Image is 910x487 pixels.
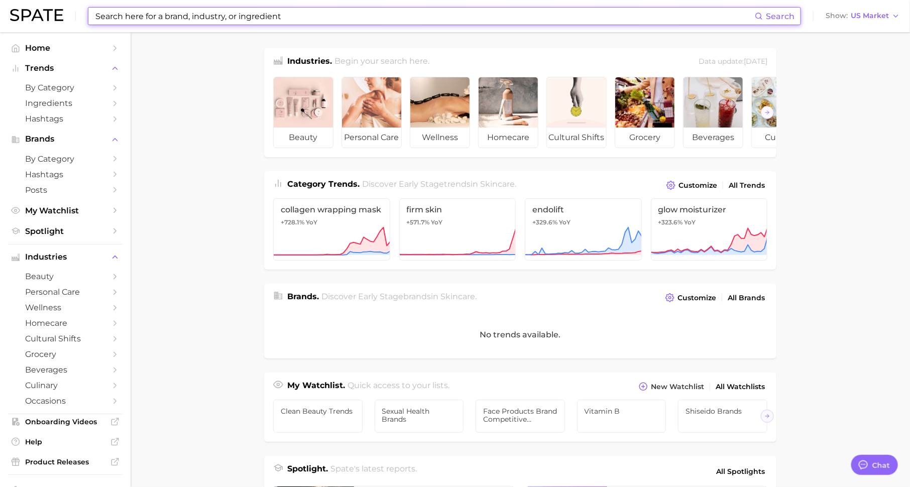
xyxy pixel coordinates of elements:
a: occasions [8,393,123,409]
button: Brands [8,132,123,147]
span: Search [766,12,794,21]
a: wellness [410,77,470,148]
a: clean beauty trends [273,400,363,433]
a: wellness [8,300,123,315]
span: All Watchlists [716,383,765,391]
span: personal care [342,128,401,148]
span: homecare [479,128,538,148]
span: YoY [559,218,571,226]
a: Product Releases [8,454,123,469]
a: Ingredients [8,95,123,111]
span: US Market [851,13,889,19]
a: All Trends [726,179,767,192]
span: sexual health brands [382,407,457,423]
a: All Spotlights [714,463,767,480]
h1: My Watchlist. [287,380,345,394]
span: Onboarding Videos [25,417,105,426]
div: No trends available. [264,311,776,358]
span: wellness [25,303,105,312]
span: by Category [25,83,105,92]
span: Vitamin B [585,407,659,415]
a: culinary [8,378,123,393]
span: endolift [532,205,634,214]
span: culinary [25,381,105,390]
span: Customize [677,294,716,302]
span: Home [25,43,105,53]
h2: Spate's latest reports. [331,463,417,480]
span: My Watchlist [25,206,105,215]
span: cultural shifts [547,128,606,148]
a: sexual health brands [375,400,464,433]
span: Product Releases [25,457,105,466]
span: New Watchlist [651,383,704,391]
a: Face products Brand Competitive Analysis [476,400,565,433]
img: SPATE [10,9,63,21]
span: Face products Brand Competitive Analysis [483,407,557,423]
a: Onboarding Videos [8,414,123,429]
span: personal care [25,287,105,297]
span: Shiseido Brands [686,407,760,415]
button: New Watchlist [636,380,707,394]
button: Customize [663,291,719,305]
span: skincare [441,292,476,301]
span: +329.6% [532,218,557,226]
span: wellness [410,128,470,148]
span: firm skin [407,205,509,214]
span: All Trends [729,181,765,190]
a: Hashtags [8,111,123,127]
a: Help [8,434,123,449]
a: cultural shifts [546,77,607,148]
span: culinary [752,128,811,148]
h1: Industries. [287,55,332,69]
span: grocery [25,349,105,359]
a: glow moisturizer+323.6% YoY [651,198,768,261]
span: Posts [25,185,105,195]
a: Hashtags [8,167,123,182]
button: Industries [8,250,123,265]
a: beverages [8,362,123,378]
span: All Spotlights [716,465,765,477]
span: Industries [25,253,105,262]
span: Discover Early Stage trends in . [363,179,517,189]
span: Hashtags [25,114,105,124]
button: Customize [664,178,720,192]
a: homecare [8,315,123,331]
span: skincare [481,179,515,189]
span: Hashtags [25,170,105,179]
span: clean beauty trends [281,407,355,415]
span: Brands [25,135,105,144]
a: culinary [751,77,812,148]
a: All Watchlists [713,380,767,394]
a: endolift+329.6% YoY [525,198,642,261]
span: Discover Early Stage brands in . [322,292,477,301]
a: grocery [8,346,123,362]
a: personal care [342,77,402,148]
button: Scroll Right [761,410,774,423]
span: +323.6% [658,218,683,226]
span: grocery [615,128,674,148]
span: beverages [684,128,743,148]
a: Posts [8,182,123,198]
span: glow moisturizer [658,205,760,214]
a: cultural shifts [8,331,123,346]
span: Customize [678,181,717,190]
span: homecare [25,318,105,328]
a: by Category [8,80,123,95]
span: All Brands [728,294,765,302]
span: +571.7% [407,218,430,226]
a: All Brands [725,291,767,305]
span: Brands . [287,292,319,301]
a: Spotlight [8,223,123,239]
a: personal care [8,284,123,300]
button: Scroll Right [761,106,774,119]
span: Category Trends . [287,179,360,189]
a: beauty [273,77,333,148]
a: Shiseido Brands [678,400,767,433]
a: collagen wrapping mask+728.1% YoY [273,198,390,261]
h2: Quick access to your lists. [348,380,450,394]
span: +728.1% [281,218,304,226]
a: grocery [615,77,675,148]
span: Ingredients [25,98,105,108]
span: beverages [25,365,105,375]
a: beauty [8,269,123,284]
